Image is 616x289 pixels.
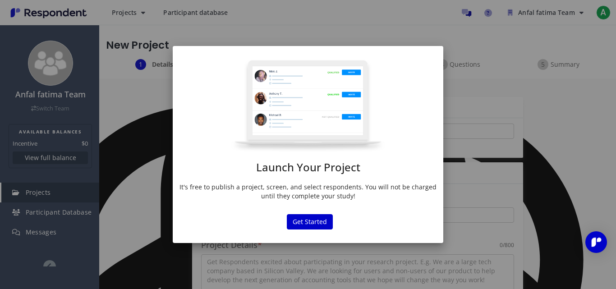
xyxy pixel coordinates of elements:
md-dialog: Launch Your ... [173,46,443,243]
div: Open Intercom Messenger [585,231,607,253]
img: project-modal.png [231,60,385,152]
p: It's free to publish a project, screen, and select respondents. You will not be charged until the... [179,183,437,201]
button: Get Started [287,214,333,229]
h1: Launch Your Project [179,161,437,173]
